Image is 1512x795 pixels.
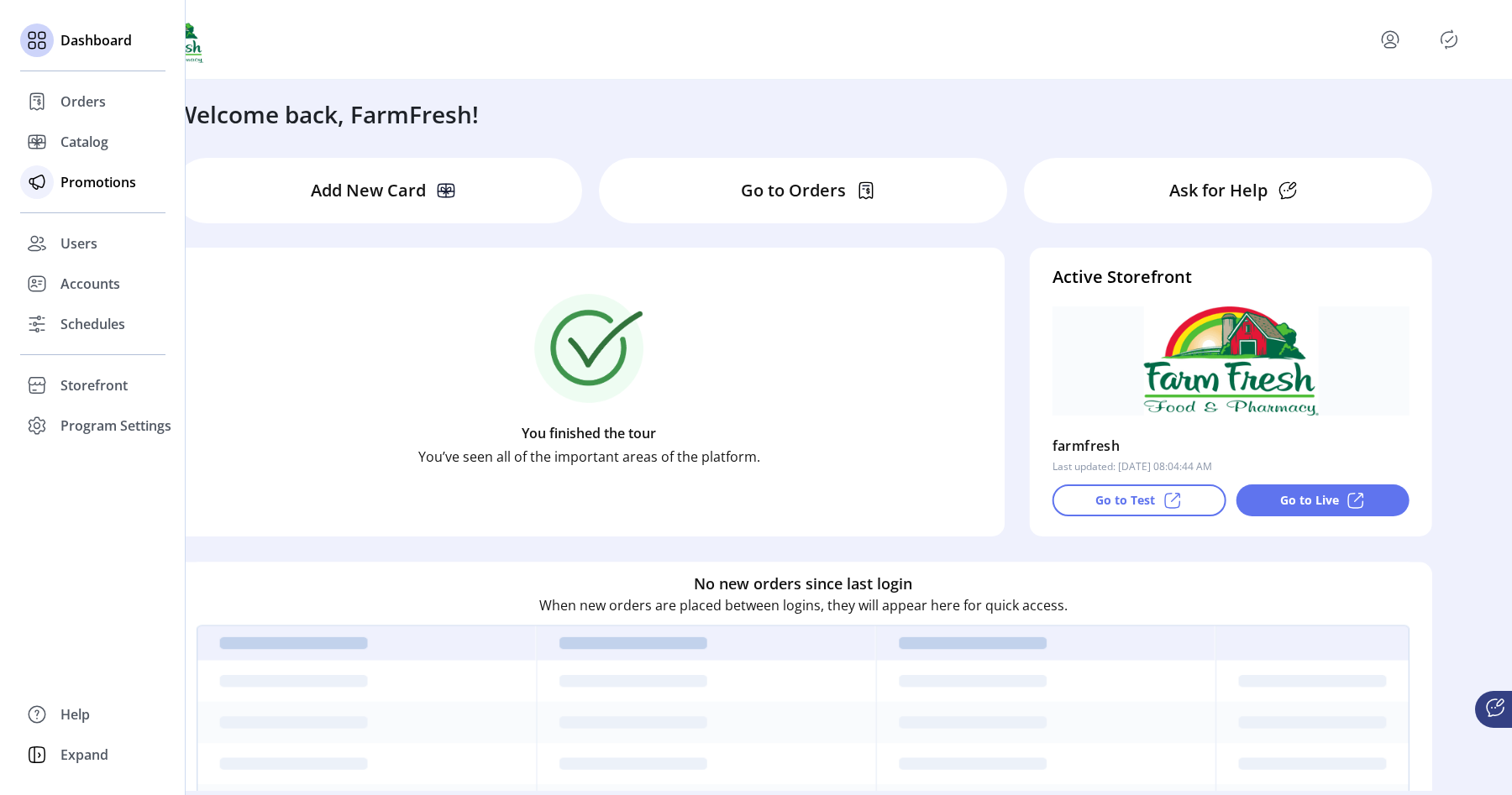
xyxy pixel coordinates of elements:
[1053,264,1410,290] h4: Active Storefront
[60,30,132,50] span: Dashboard
[60,745,108,765] span: Expand
[60,132,108,152] span: Catalog
[1169,178,1268,203] p: Ask for Help
[1377,26,1404,53] button: menu
[1436,26,1462,53] button: Publisher Panel
[741,178,846,203] p: Go to Orders
[60,314,125,334] span: Schedules
[60,375,128,395] span: Storefront
[1280,491,1339,509] p: Go to Live
[60,92,106,112] span: Orders
[60,172,136,192] span: Promotions
[60,274,120,294] span: Accounts
[60,416,171,436] span: Program Settings
[311,178,426,203] p: Add New Card
[1095,491,1155,509] p: Go to Test
[1053,432,1121,459] p: farmfresh
[1053,459,1212,474] p: Last updated: [DATE] 08:04:44 AM
[539,594,1068,615] p: When new orders are placed between logins, they will appear here for quick access.
[418,447,760,467] p: You’ve seen all of the important areas of the platform.
[522,423,656,443] p: You finished the tour
[175,97,479,132] h3: Welcome back, FarmFresh!
[694,572,912,594] h6: No new orders since last login
[60,233,97,254] span: Users
[60,704,90,724] span: Help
